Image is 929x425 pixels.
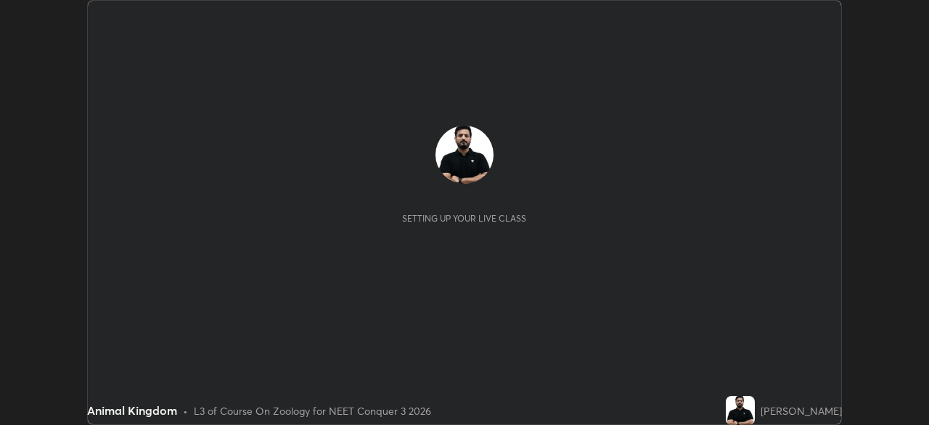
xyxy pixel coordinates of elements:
img: 54f690991e824e6993d50b0d6a1f1dc5.jpg [726,396,755,425]
div: Setting up your live class [402,213,526,224]
div: Animal Kingdom [87,402,177,419]
div: L3 of Course On Zoology for NEET Conquer 3 2026 [194,403,431,418]
div: [PERSON_NAME] [761,403,842,418]
div: • [183,403,188,418]
img: 54f690991e824e6993d50b0d6a1f1dc5.jpg [435,126,494,184]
